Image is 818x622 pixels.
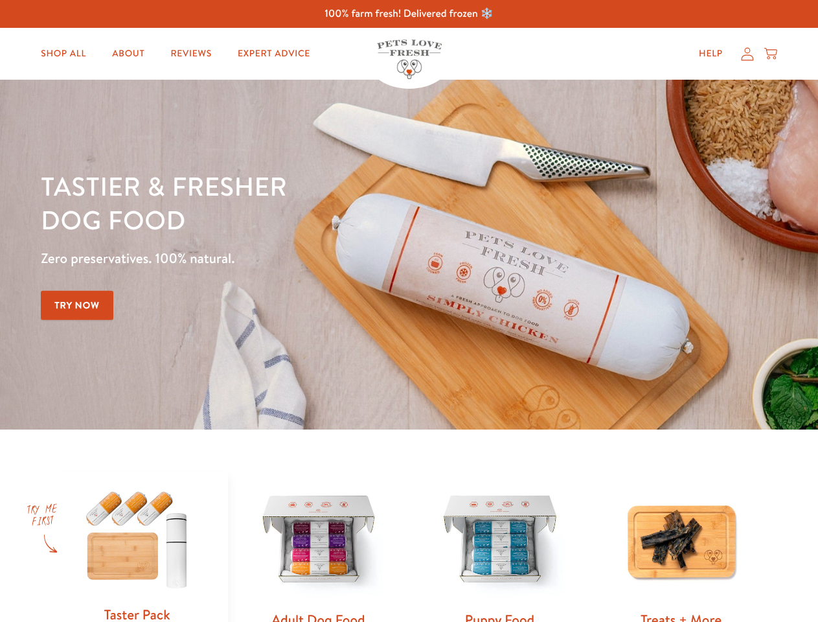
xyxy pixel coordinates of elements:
h1: Tastier & fresher dog food [41,169,532,236]
p: Zero preservatives. 100% natural. [41,247,532,270]
a: Try Now [41,291,113,320]
a: Expert Advice [227,41,321,67]
a: About [102,41,155,67]
img: Pets Love Fresh [377,40,442,79]
a: Help [688,41,733,67]
a: Reviews [160,41,222,67]
a: Shop All [30,41,97,67]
